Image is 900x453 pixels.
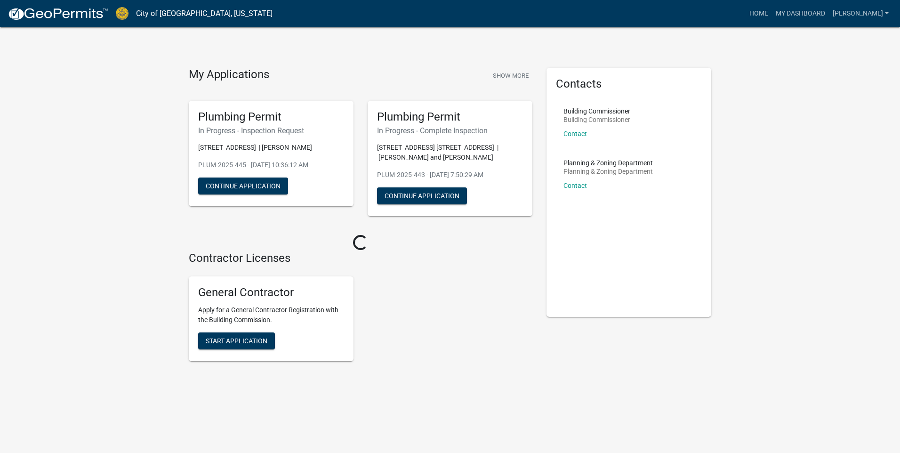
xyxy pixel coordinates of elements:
[198,143,344,153] p: [STREET_ADDRESS] | [PERSON_NAME]
[377,170,523,180] p: PLUM-2025-443 - [DATE] 7:50:29 AM
[377,187,467,204] button: Continue Application
[563,182,587,189] a: Contact
[206,337,267,345] span: Start Application
[556,77,702,91] h5: Contacts
[563,160,653,166] p: Planning & Zoning Department
[377,143,523,162] p: [STREET_ADDRESS] [STREET_ADDRESS] | [PERSON_NAME] and [PERSON_NAME]
[563,108,630,114] p: Building Commissioner
[198,286,344,299] h5: General Contractor
[116,7,129,20] img: City of Jeffersonville, Indiana
[189,68,269,82] h4: My Applications
[198,126,344,135] h6: In Progress - Inspection Request
[198,332,275,349] button: Start Application
[198,160,344,170] p: PLUM-2025-445 - [DATE] 10:36:12 AM
[377,126,523,135] h6: In Progress - Complete Inspection
[772,5,829,23] a: My Dashboard
[189,251,532,265] h4: Contractor Licenses
[198,305,344,325] p: Apply for a General Contractor Registration with the Building Commission.
[377,110,523,124] h5: Plumbing Permit
[746,5,772,23] a: Home
[198,178,288,194] button: Continue Application
[489,68,532,83] button: Show More
[563,168,653,175] p: Planning & Zoning Department
[563,130,587,138] a: Contact
[198,110,344,124] h5: Plumbing Permit
[563,116,630,123] p: Building Commissioner
[136,6,273,22] a: City of [GEOGRAPHIC_DATA], [US_STATE]
[829,5,892,23] a: [PERSON_NAME]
